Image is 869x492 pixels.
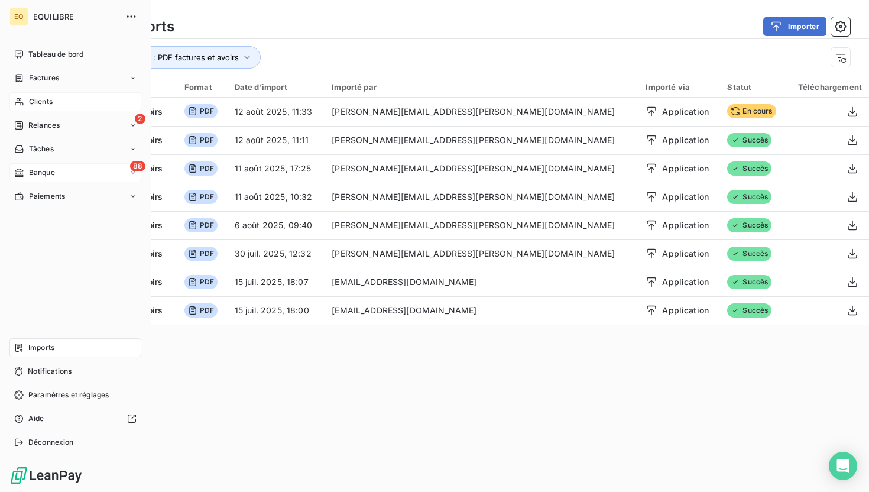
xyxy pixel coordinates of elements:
span: PDF [184,133,218,147]
span: Déconnexion [28,437,74,448]
div: Statut [727,82,779,92]
span: 2 [135,114,145,124]
td: 12 août 2025, 11:11 [228,126,325,154]
a: Paiements [9,187,141,206]
a: Tâches [9,140,141,158]
span: Type d’import : PDF factures et avoirs [101,53,239,62]
span: PDF [184,218,218,232]
span: Clients [29,96,53,107]
div: Date d’import [235,82,318,92]
td: 11 août 2025, 10:32 [228,183,325,211]
span: Application [662,305,709,316]
div: EQ [9,7,28,26]
span: PDF [184,275,218,289]
span: EQUILIBRE [33,12,118,21]
div: Format [184,82,221,92]
a: Paramètres et réglages [9,386,141,404]
a: 88Banque [9,163,141,182]
span: Imports [28,342,54,353]
span: Succès [727,218,771,232]
span: PDF [184,161,218,176]
span: Aide [28,413,44,424]
span: Paiements [29,191,65,202]
td: 11 août 2025, 17:25 [228,154,325,183]
td: [PERSON_NAME][EMAIL_ADDRESS][PERSON_NAME][DOMAIN_NAME] [325,98,638,126]
td: [PERSON_NAME][EMAIL_ADDRESS][PERSON_NAME][DOMAIN_NAME] [325,126,638,154]
span: PDF [184,190,218,204]
span: En cours [727,104,776,118]
span: Succès [727,133,771,147]
td: [PERSON_NAME][EMAIL_ADDRESS][PERSON_NAME][DOMAIN_NAME] [325,183,638,211]
a: Tableau de bord [9,45,141,64]
a: Aide [9,409,141,428]
span: Application [662,276,709,288]
span: Banque [29,167,55,178]
a: 2Relances [9,116,141,135]
span: Application [662,219,709,231]
span: Tâches [29,144,54,154]
span: 88 [130,161,145,171]
span: Application [662,106,709,118]
a: Factures [9,69,141,88]
span: Application [662,134,709,146]
td: 6 août 2025, 09:40 [228,211,325,239]
td: 30 juil. 2025, 12:32 [228,239,325,268]
span: Succès [727,190,771,204]
span: Application [662,191,709,203]
span: Tableau de bord [28,49,83,60]
span: Succès [727,161,771,176]
td: [EMAIL_ADDRESS][DOMAIN_NAME] [325,268,638,296]
td: [PERSON_NAME][EMAIL_ADDRESS][PERSON_NAME][DOMAIN_NAME] [325,211,638,239]
button: Type d’import : PDF factures et avoirs [84,46,261,69]
td: [EMAIL_ADDRESS][DOMAIN_NAME] [325,296,638,325]
td: 15 juil. 2025, 18:07 [228,268,325,296]
div: Téléchargement [793,82,862,92]
span: Relances [28,120,60,131]
span: Factures [29,73,59,83]
span: PDF [184,104,218,118]
span: Paramètres et réglages [28,390,109,400]
div: Open Intercom Messenger [829,452,857,480]
td: [PERSON_NAME][EMAIL_ADDRESS][PERSON_NAME][DOMAIN_NAME] [325,239,638,268]
span: Succès [727,303,771,318]
button: Importer [763,17,826,36]
span: Notifications [28,366,72,377]
span: Succès [727,275,771,289]
td: [PERSON_NAME][EMAIL_ADDRESS][PERSON_NAME][DOMAIN_NAME] [325,154,638,183]
div: Importé via [646,82,713,92]
span: Succès [727,247,771,261]
td: 12 août 2025, 11:33 [228,98,325,126]
div: Importé par [332,82,631,92]
span: PDF [184,303,218,318]
span: PDF [184,247,218,261]
td: 15 juil. 2025, 18:00 [228,296,325,325]
a: Imports [9,338,141,357]
span: Application [662,163,709,174]
a: Clients [9,92,141,111]
span: Application [662,248,709,260]
img: Logo LeanPay [9,466,83,485]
